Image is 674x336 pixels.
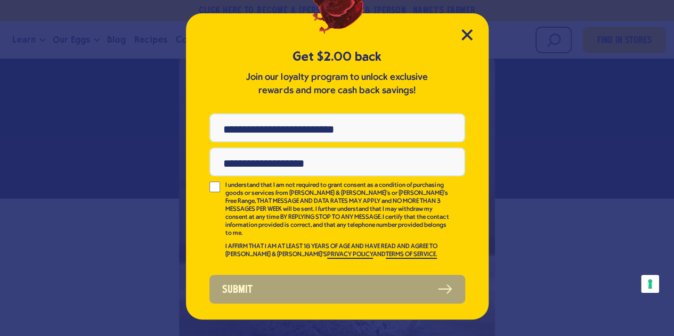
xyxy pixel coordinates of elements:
a: TERMS OF SERVICE. [386,251,437,259]
button: Your consent preferences for tracking technologies [641,275,659,293]
button: Submit [209,275,465,304]
p: I AFFIRM THAT I AM AT LEAST 18 YEARS OF AGE AND HAVE READ AND AGREE TO [PERSON_NAME] & [PERSON_NA... [225,243,450,259]
button: Close Modal [461,29,473,40]
a: PRIVACY POLICY [327,251,373,259]
input: I understand that I am not required to grant consent as a condition of purchasing goods or servic... [209,182,220,192]
p: Join our loyalty program to unlock exclusive rewards and more cash back savings! [244,71,431,97]
p: I understand that I am not required to grant consent as a condition of purchasing goods or servic... [225,182,450,237]
h5: Get $2.00 back [209,48,465,65]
